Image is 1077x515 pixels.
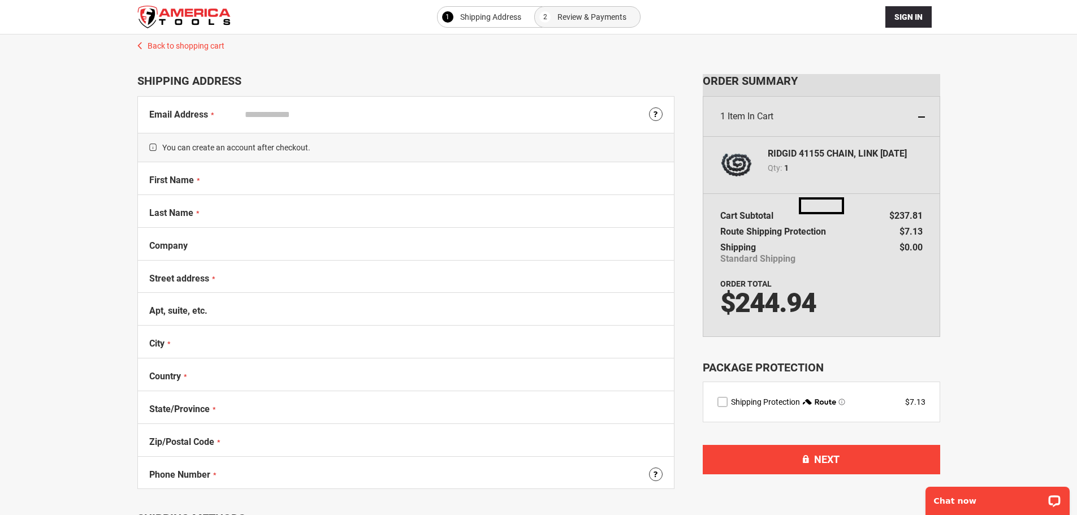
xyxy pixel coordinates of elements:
span: Last Name [149,207,193,218]
img: America Tools [137,6,231,28]
span: 1 [445,10,449,24]
span: You can create an account after checkout. [138,133,674,162]
span: Sign In [894,12,923,21]
span: First Name [149,175,194,185]
button: Sign In [885,6,932,28]
iframe: LiveChat chat widget [918,479,1077,515]
span: Shipping Protection [731,397,800,406]
span: Phone Number [149,469,210,480]
div: Package Protection [703,360,940,376]
span: Review & Payments [557,10,626,24]
button: Next [703,445,940,474]
span: Company [149,240,188,251]
img: Loading... [799,197,844,214]
div: route shipping protection selector element [717,396,925,408]
a: Back to shopping cart [126,34,951,51]
div: $7.13 [905,396,925,408]
span: Country [149,371,181,382]
span: Street address [149,273,209,284]
span: Apt, suite, etc. [149,305,207,316]
span: State/Province [149,404,210,414]
span: City [149,338,165,349]
span: Next [814,453,840,465]
span: Email Address [149,109,208,120]
span: Zip/Postal Code [149,436,214,447]
span: 2 [543,10,547,24]
a: store logo [137,6,231,28]
span: Learn more [838,399,845,405]
div: Shipping Address [137,74,674,88]
span: Shipping Address [460,10,521,24]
